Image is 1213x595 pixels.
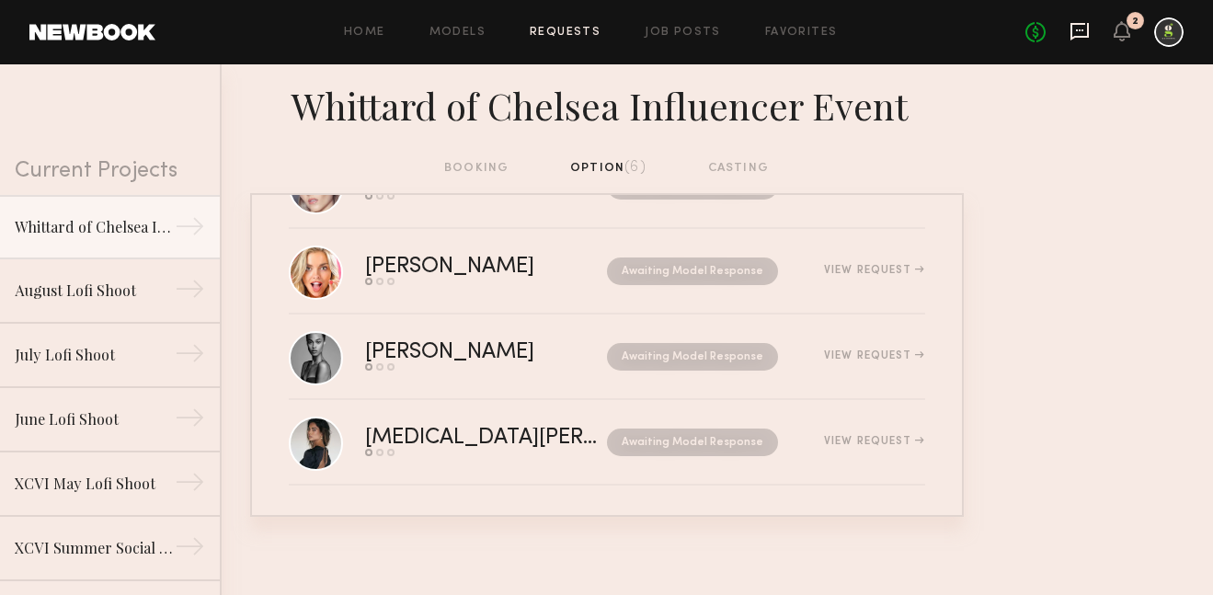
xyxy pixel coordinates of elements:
[15,280,175,302] div: August Lofi Shoot
[289,400,925,486] a: [MEDICAL_DATA][PERSON_NAME]Awaiting Model ResponseView Request
[15,408,175,430] div: June Lofi Shoot
[645,27,721,39] a: Job Posts
[365,428,607,449] div: [MEDICAL_DATA][PERSON_NAME]
[607,429,778,456] nb-request-status: Awaiting Model Response
[365,342,571,363] div: [PERSON_NAME]
[250,79,964,129] div: Whittard of Chelsea Influencer Event
[824,436,924,447] div: View Request
[175,532,205,568] div: →
[175,274,205,311] div: →
[607,257,778,285] nb-request-status: Awaiting Model Response
[15,473,175,495] div: XCVI May Lofi Shoot
[289,229,925,315] a: [PERSON_NAME]Awaiting Model ResponseView Request
[607,343,778,371] nb-request-status: Awaiting Model Response
[15,344,175,366] div: July Lofi Shoot
[289,315,925,400] a: [PERSON_NAME]Awaiting Model ResponseView Request
[365,257,571,278] div: [PERSON_NAME]
[1132,17,1139,27] div: 2
[429,27,486,39] a: Models
[344,27,385,39] a: Home
[15,537,175,559] div: XCVI Summer Social Shoot
[824,350,924,361] div: View Request
[765,27,838,39] a: Favorites
[175,403,205,440] div: →
[175,212,205,248] div: →
[15,216,175,238] div: Whittard of Chelsea Influencer Event
[824,265,924,276] div: View Request
[175,467,205,504] div: →
[530,27,601,39] a: Requests
[175,338,205,375] div: →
